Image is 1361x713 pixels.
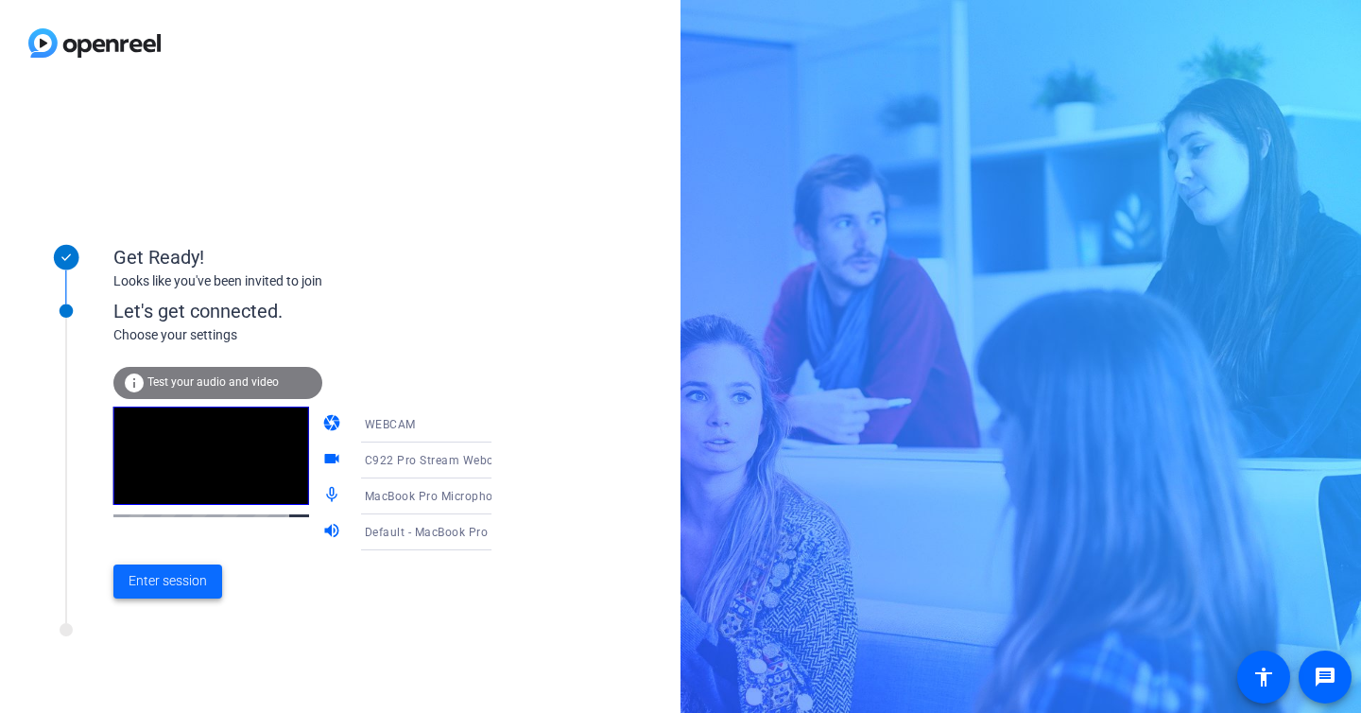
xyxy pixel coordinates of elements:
mat-icon: videocam [322,449,345,472]
div: Looks like you've been invited to join [113,271,491,291]
span: Test your audio and video [147,375,279,389]
div: Get Ready! [113,243,491,271]
div: Let's get connected. [113,297,530,325]
mat-icon: info [123,372,146,394]
mat-icon: message [1314,666,1336,688]
span: Enter session [129,571,207,591]
span: MacBook Pro Microphone (Built-in) [365,488,558,503]
span: C922 Pro Stream Webcam (046d:085c) [365,452,582,467]
mat-icon: volume_up [322,521,345,544]
div: Choose your settings [113,325,530,345]
button: Enter session [113,565,222,599]
mat-icon: accessibility [1252,666,1275,688]
span: WEBCAM [365,418,416,431]
span: Default - MacBook Pro Speakers (Built-in) [365,524,593,539]
mat-icon: camera [322,413,345,436]
mat-icon: mic_none [322,485,345,508]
